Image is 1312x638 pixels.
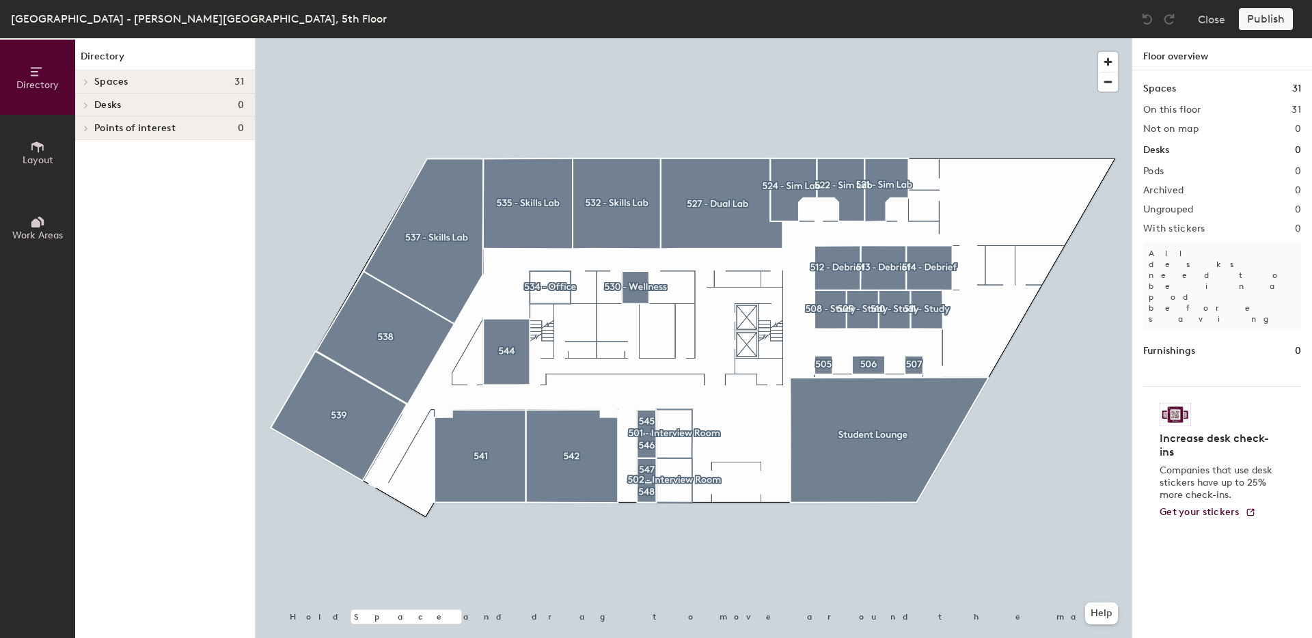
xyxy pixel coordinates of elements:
h2: Archived [1143,185,1184,196]
span: Directory [16,79,59,91]
h2: Pods [1143,166,1164,177]
h4: Increase desk check-ins [1160,432,1276,459]
h2: With stickers [1143,223,1205,234]
a: Get your stickers [1160,507,1256,518]
span: Desks [94,100,121,111]
img: Redo [1162,12,1176,26]
img: Undo [1140,12,1154,26]
h1: 0 [1295,344,1301,359]
h2: 31 [1291,105,1301,115]
img: Sticker logo [1160,403,1191,426]
span: Points of interest [94,123,176,134]
h1: Furnishings [1143,344,1195,359]
span: Work Areas [12,230,63,241]
span: 31 [234,77,244,87]
span: Spaces [94,77,128,87]
h2: 0 [1295,204,1301,215]
h2: 0 [1295,223,1301,234]
p: Companies that use desk stickers have up to 25% more check-ins. [1160,464,1276,501]
h1: 31 [1292,81,1301,96]
h2: 0 [1295,124,1301,135]
h1: 0 [1295,143,1301,158]
h2: 0 [1295,185,1301,196]
h1: Desks [1143,143,1169,158]
h2: On this floor [1143,105,1201,115]
h2: Not on map [1143,124,1199,135]
span: 0 [238,123,244,134]
span: Layout [23,154,53,166]
h1: Spaces [1143,81,1176,96]
h2: 0 [1295,166,1301,177]
span: Get your stickers [1160,506,1240,518]
h2: Ungrouped [1143,204,1194,215]
div: [GEOGRAPHIC_DATA] - [PERSON_NAME][GEOGRAPHIC_DATA], 5th Floor [11,10,387,27]
p: All desks need to be in a pod before saving [1143,242,1301,330]
span: 0 [238,100,244,111]
h1: Directory [75,49,255,70]
button: Help [1085,602,1118,624]
button: Close [1198,8,1225,30]
h1: Floor overview [1132,38,1312,70]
